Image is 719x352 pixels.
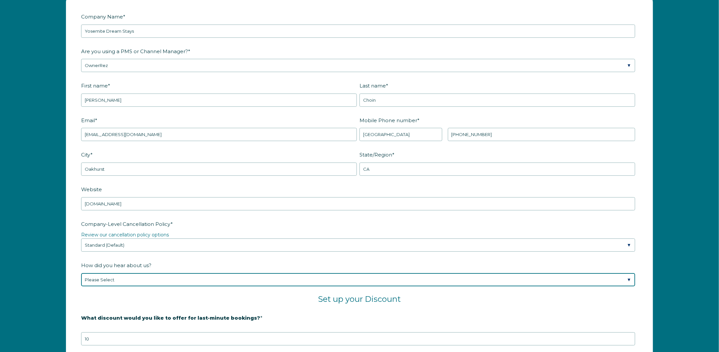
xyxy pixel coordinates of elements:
span: Mobile Phone number [359,115,417,125]
span: Website [81,184,102,194]
span: Company-Level Cancellation Policy [81,219,171,229]
span: Set up your Discount [318,294,401,304]
a: Review our cancellation policy options [81,232,169,238]
span: Company Name [81,12,123,22]
span: How did you hear about us? [81,260,151,270]
strong: 20% is recommended, minimum of 10% [81,326,184,332]
span: State/Region [359,150,392,160]
span: Email [81,115,95,125]
strong: What discount would you like to offer for last-minute bookings? [81,315,260,321]
span: First name [81,81,108,91]
span: Last name [359,81,386,91]
span: City [81,150,90,160]
span: Are you using a PMS or Channel Manager? [81,46,188,56]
